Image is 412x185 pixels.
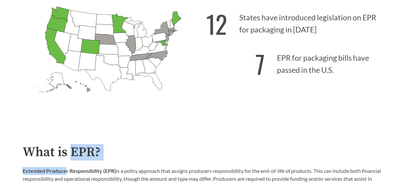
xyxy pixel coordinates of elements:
[23,168,116,174] strong: Extended Producer Responsibility (EPR)
[206,6,227,42] strong: 12
[255,46,265,82] strong: 7
[206,2,390,42] p: States have introduced legislation on EPR for packaging in [DATE]
[23,145,390,160] h2: What is EPR?
[206,42,390,82] p: EPR for packaging bills have passed in the U.S.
